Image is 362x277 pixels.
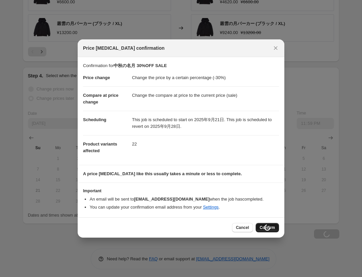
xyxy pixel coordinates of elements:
p: Confirmation for [83,62,279,69]
span: Price [MEDICAL_DATA] confirmation [83,45,165,51]
dd: 22 [132,135,279,153]
dd: Change the price by a certain percentage (-30%) [132,69,279,86]
button: Cancel [232,223,253,232]
dd: Change the compare at price to the current price (sale) [132,86,279,104]
dd: This job is scheduled to start on 2025年9月21日. This job is scheduled to revert on 2025年9月28日. [132,111,279,135]
b: [EMAIL_ADDRESS][DOMAIN_NAME] [134,197,210,202]
li: An email will be sent to when the job has completed . [90,196,279,203]
span: Cancel [236,225,249,230]
span: Price change [83,75,110,80]
b: 中秋の名月 30%OFF SALE [114,63,167,68]
b: A price [MEDICAL_DATA] like this usually takes a minute or less to complete. [83,171,242,176]
h3: Important [83,188,279,194]
span: Scheduling [83,117,106,122]
button: Close [271,43,280,53]
span: Compare at price change [83,93,118,104]
span: Product variants affected [83,142,117,153]
li: You can update your confirmation email address from your . [90,204,279,211]
a: Settings [203,205,219,210]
